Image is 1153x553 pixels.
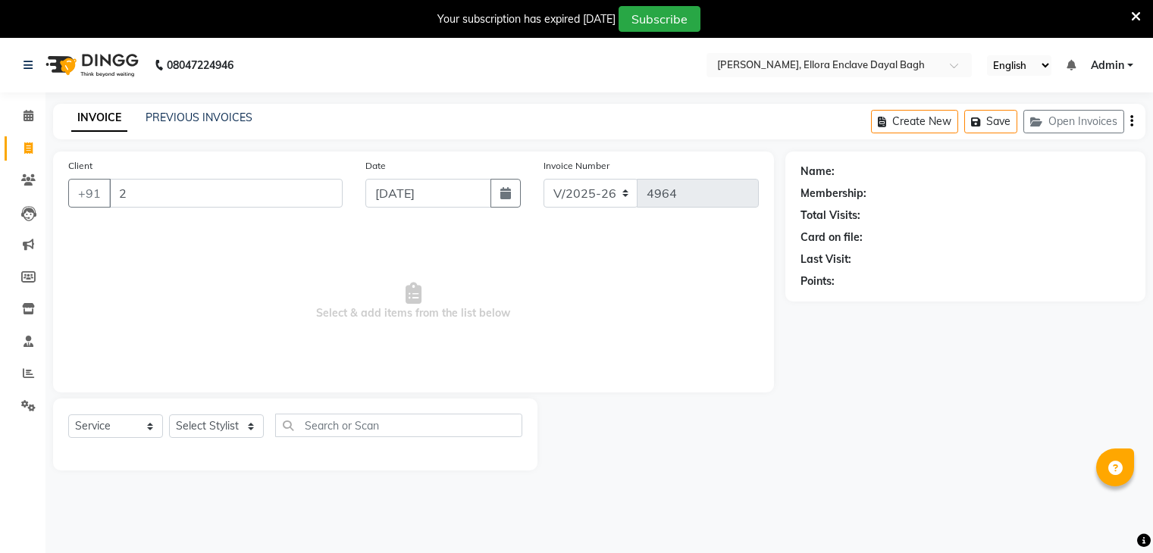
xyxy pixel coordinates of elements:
img: logo [39,44,143,86]
label: Invoice Number [544,159,609,173]
input: Search or Scan [275,414,522,437]
button: Subscribe [619,6,700,32]
span: Select & add items from the list below [68,226,759,377]
button: Open Invoices [1023,110,1124,133]
button: Save [964,110,1017,133]
b: 08047224946 [167,44,233,86]
input: Search by Name/Mobile/Email/Code [109,179,343,208]
div: Last Visit: [801,252,851,267]
div: Card on file: [801,230,863,245]
div: Total Visits: [801,208,860,223]
label: Client [68,159,92,173]
iframe: chat widget [1089,492,1138,538]
a: INVOICE [71,105,127,132]
div: Name: [801,164,835,180]
span: Admin [1091,58,1124,73]
div: Membership: [801,186,866,202]
div: Your subscription has expired [DATE] [437,11,616,27]
button: +91 [68,179,111,208]
a: PREVIOUS INVOICES [146,111,252,124]
button: Create New [871,110,958,133]
div: Points: [801,273,835,289]
label: Date [365,159,386,173]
